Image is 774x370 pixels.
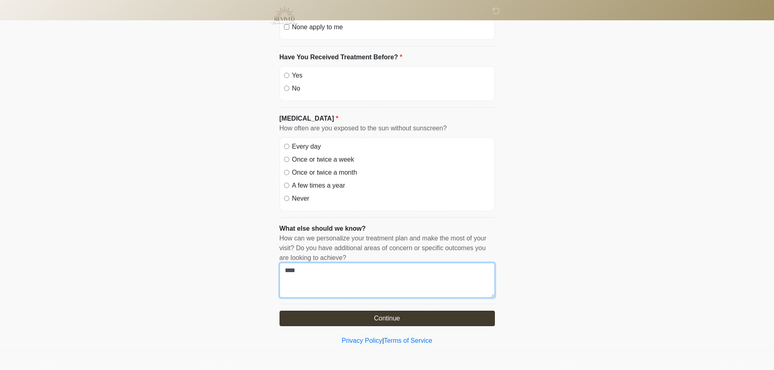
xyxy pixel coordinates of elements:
[284,183,289,188] input: A few times a year
[284,73,289,78] input: Yes
[382,337,384,344] a: |
[342,337,382,344] a: Privacy Policy
[284,144,289,149] input: Every day
[292,168,490,177] label: Once or twice a month
[292,155,490,164] label: Once or twice a week
[271,6,298,25] img: Revived Medical Aesthetics Logo
[292,84,490,93] label: No
[292,71,490,80] label: Yes
[292,181,490,190] label: A few times a year
[280,311,495,326] button: Continue
[292,142,490,151] label: Every day
[284,170,289,175] input: Once or twice a month
[284,157,289,162] input: Once or twice a week
[284,86,289,91] input: No
[280,52,403,62] label: Have You Received Treatment Before?
[292,194,490,203] label: Never
[280,114,338,123] label: [MEDICAL_DATA]
[284,196,289,201] input: Never
[280,123,495,133] div: How often are you exposed to the sun without sunscreen?
[384,337,432,344] a: Terms of Service
[280,234,495,263] div: How can we personalize your treatment plan and make the most of your visit? Do you have additiona...
[280,224,366,234] label: What else should we know?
